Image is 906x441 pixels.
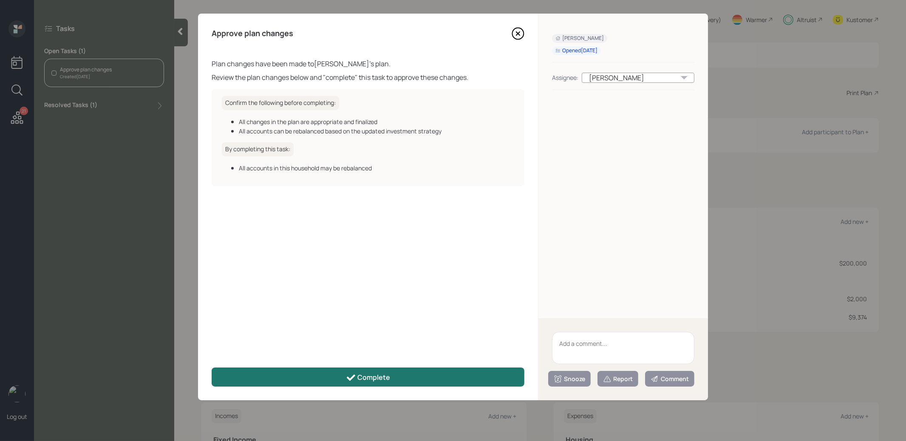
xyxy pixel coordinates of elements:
[239,117,514,126] div: All changes in the plan are appropriate and finalized
[346,373,391,383] div: Complete
[597,371,638,387] button: Report
[239,164,514,172] div: All accounts in this household may be rebalanced
[239,127,514,136] div: All accounts can be rebalanced based on the updated investment strategy
[212,367,524,387] button: Complete
[222,96,339,110] h6: Confirm the following before completing:
[603,375,633,383] div: Report
[548,371,591,387] button: Snooze
[555,47,597,54] div: Opened [DATE]
[212,59,524,69] div: Plan changes have been made to [PERSON_NAME] 's plan.
[555,35,604,42] div: [PERSON_NAME]
[645,371,694,387] button: Comment
[212,72,524,82] div: Review the plan changes below and "complete" this task to approve these changes.
[582,73,694,83] div: [PERSON_NAME]
[554,375,585,383] div: Snooze
[212,29,293,38] h4: Approve plan changes
[222,142,294,156] h6: By completing this task:
[552,73,578,82] div: Assignee:
[651,375,689,383] div: Comment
